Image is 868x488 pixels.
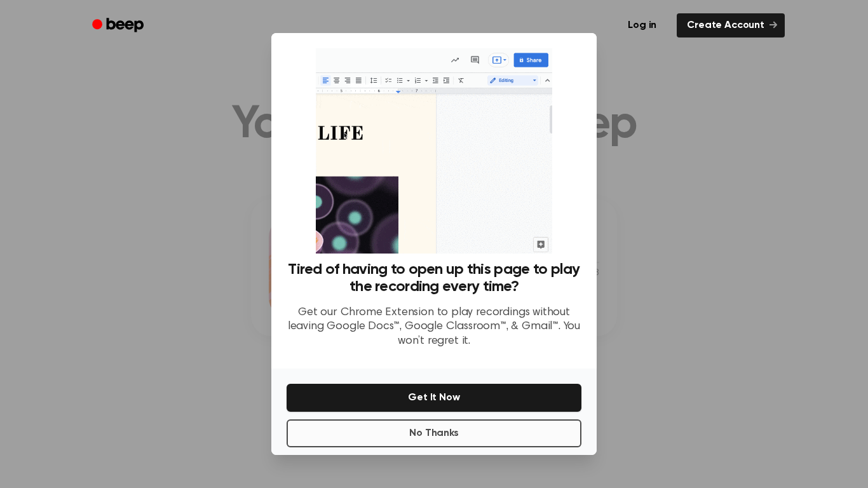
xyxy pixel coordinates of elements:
[316,48,552,254] img: Beep extension in action
[287,306,581,349] p: Get our Chrome Extension to play recordings without leaving Google Docs™, Google Classroom™, & Gm...
[677,13,785,37] a: Create Account
[615,11,669,40] a: Log in
[83,13,155,38] a: Beep
[287,261,581,295] h3: Tired of having to open up this page to play the recording every time?
[287,419,581,447] button: No Thanks
[287,384,581,412] button: Get It Now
